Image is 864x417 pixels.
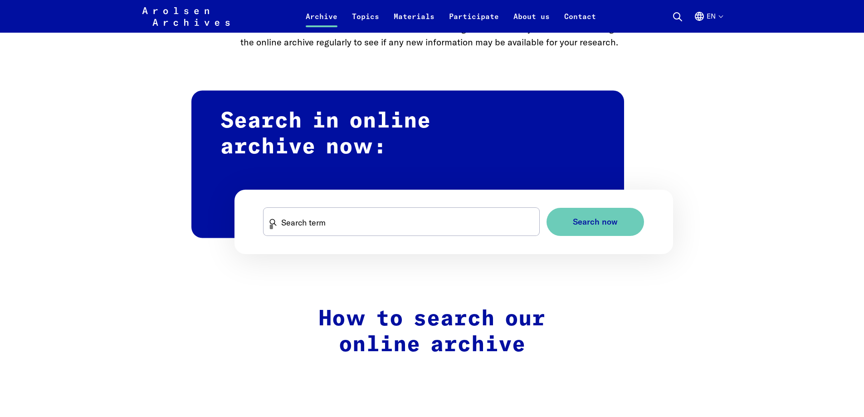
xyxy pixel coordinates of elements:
button: English, language selection [694,11,722,33]
a: Participate [442,11,506,33]
button: Search now [547,208,644,236]
a: Topics [345,11,386,33]
a: Contact [557,11,603,33]
a: Materials [386,11,442,33]
h2: How to search our online archive [240,306,624,358]
a: Archive [298,11,345,33]
span: Search now [573,217,618,227]
a: About us [506,11,557,33]
nav: Primary [298,5,603,27]
h2: Search in online archive now: [191,90,624,238]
